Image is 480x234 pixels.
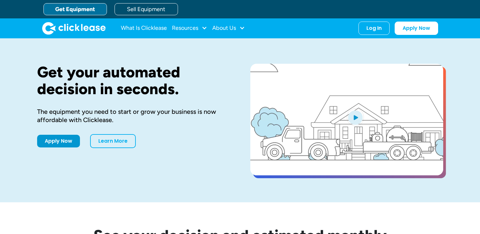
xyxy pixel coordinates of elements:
a: open lightbox [250,64,443,175]
a: home [42,22,106,35]
a: Sell Equipment [115,3,178,15]
a: Learn More [90,134,136,148]
div: Log In [366,25,382,31]
h1: Get your automated decision in seconds. [37,64,230,97]
a: What Is Clicklease [121,22,167,35]
img: Clicklease logo [42,22,106,35]
img: Blue play button logo on a light blue circular background [347,108,364,126]
a: Apply Now [37,135,80,147]
a: Get Equipment [43,3,107,15]
a: Apply Now [395,22,438,35]
div: About Us [212,22,245,35]
div: Resources [172,22,207,35]
div: The equipment you need to start or grow your business is now affordable with Clicklease. [37,107,230,124]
